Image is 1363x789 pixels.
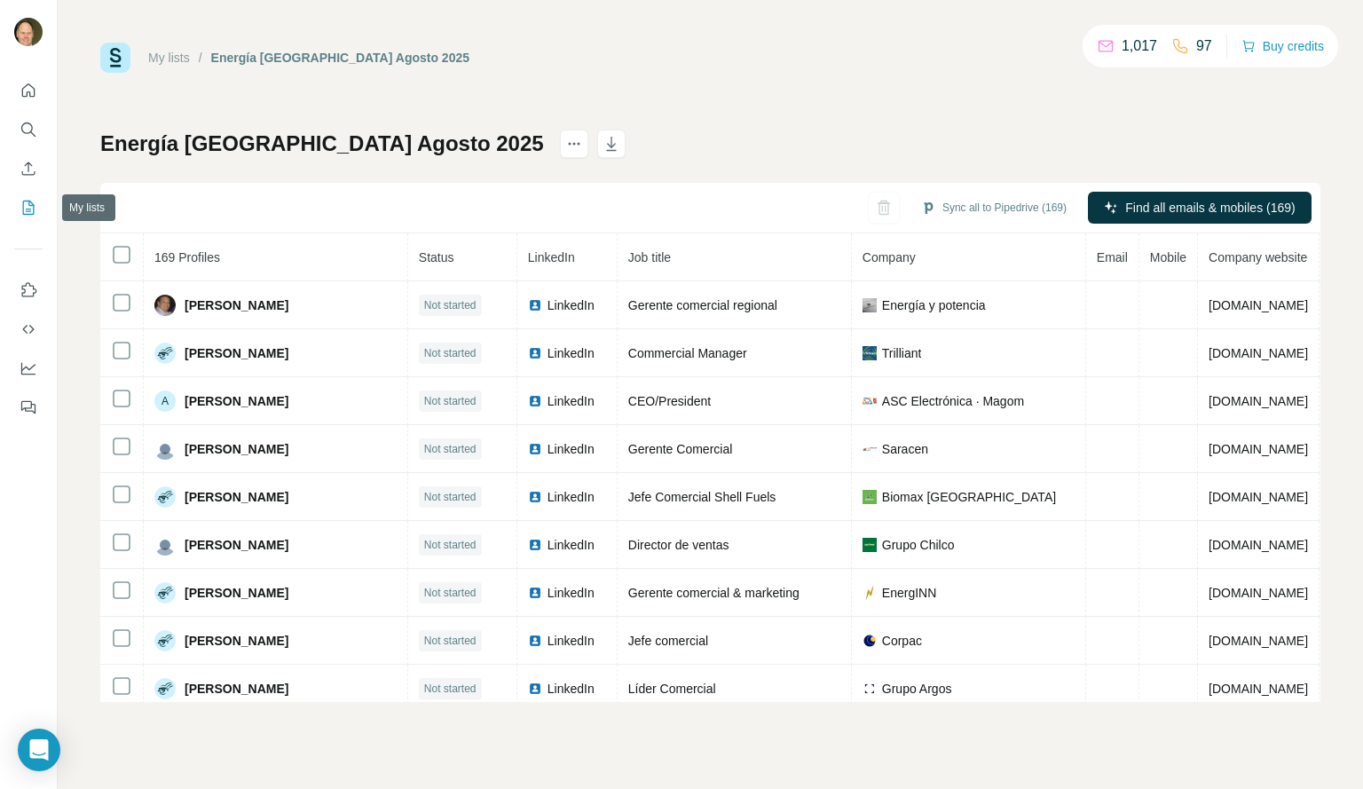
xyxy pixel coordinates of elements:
[863,538,877,552] img: company-logo
[882,680,952,698] span: Grupo Argos
[100,130,544,158] h1: Energía [GEOGRAPHIC_DATA] Agosto 2025
[863,682,877,696] img: company-logo
[548,296,595,314] span: LinkedIn
[1122,36,1157,57] p: 1,017
[154,438,176,460] img: Avatar
[628,538,729,552] span: Director de ventas
[185,296,288,314] span: [PERSON_NAME]
[14,75,43,107] button: Quick start
[882,632,922,650] span: Corpac
[154,391,176,412] div: A
[14,153,43,185] button: Enrich CSV
[863,298,877,312] img: company-logo
[185,344,288,362] span: [PERSON_NAME]
[863,250,916,264] span: Company
[424,585,477,601] span: Not started
[1209,682,1308,696] span: [DOMAIN_NAME]
[628,634,708,648] span: Jefe comercial
[548,536,595,554] span: LinkedIn
[882,440,928,458] span: Saracen
[185,536,288,554] span: [PERSON_NAME]
[14,18,43,46] img: Avatar
[1196,36,1212,57] p: 97
[1209,538,1308,552] span: [DOMAIN_NAME]
[1209,634,1308,648] span: [DOMAIN_NAME]
[628,394,711,408] span: CEO/President
[100,43,130,73] img: Surfe Logo
[548,440,595,458] span: LinkedIn
[1097,250,1128,264] span: Email
[628,490,776,504] span: Jefe Comercial Shell Fuels
[154,534,176,556] img: Avatar
[199,49,202,67] li: /
[560,130,588,158] button: actions
[628,586,800,600] span: Gerente comercial & marketing
[628,442,733,456] span: Gerente Comercial
[154,630,176,651] img: Avatar
[424,441,477,457] span: Not started
[863,394,877,408] img: company-logo
[14,192,43,224] button: My lists
[424,489,477,505] span: Not started
[548,632,595,650] span: LinkedIn
[882,584,936,602] span: EnergINN
[14,352,43,384] button: Dashboard
[18,729,60,771] div: Open Intercom Messenger
[419,250,454,264] span: Status
[1209,298,1308,312] span: [DOMAIN_NAME]
[1209,346,1308,360] span: [DOMAIN_NAME]
[909,194,1079,221] button: Sync all to Pipedrive (169)
[154,343,176,364] img: Avatar
[528,298,542,312] img: LinkedIn logo
[628,298,777,312] span: Gerente comercial regional
[548,488,595,506] span: LinkedIn
[154,295,176,316] img: Avatar
[863,346,877,360] img: company-logo
[154,678,176,699] img: Avatar
[148,51,190,65] a: My lists
[528,538,542,552] img: LinkedIn logo
[1209,394,1308,408] span: [DOMAIN_NAME]
[882,536,955,554] span: Grupo Chilco
[1209,250,1307,264] span: Company website
[424,345,477,361] span: Not started
[882,392,1024,410] span: ASC Electrónica · Magom
[528,586,542,600] img: LinkedIn logo
[548,584,595,602] span: LinkedIn
[1209,490,1308,504] span: [DOMAIN_NAME]
[863,586,877,600] img: company-logo
[14,391,43,423] button: Feedback
[185,584,288,602] span: [PERSON_NAME]
[154,582,176,604] img: Avatar
[548,392,595,410] span: LinkedIn
[185,632,288,650] span: [PERSON_NAME]
[154,486,176,508] img: Avatar
[528,346,542,360] img: LinkedIn logo
[628,250,671,264] span: Job title
[863,442,877,456] img: company-logo
[628,682,716,696] span: Líder Comercial
[548,344,595,362] span: LinkedIn
[185,680,288,698] span: [PERSON_NAME]
[185,392,288,410] span: [PERSON_NAME]
[1241,34,1324,59] button: Buy credits
[548,680,595,698] span: LinkedIn
[185,440,288,458] span: [PERSON_NAME]
[14,114,43,146] button: Search
[185,488,288,506] span: [PERSON_NAME]
[1209,586,1308,600] span: [DOMAIN_NAME]
[863,490,877,504] img: company-logo
[424,681,477,697] span: Not started
[424,393,477,409] span: Not started
[528,634,542,648] img: LinkedIn logo
[1088,192,1312,224] button: Find all emails & mobiles (169)
[528,394,542,408] img: LinkedIn logo
[1150,250,1186,264] span: Mobile
[154,250,220,264] span: 169 Profiles
[882,488,1056,506] span: Biomax [GEOGRAPHIC_DATA]
[14,274,43,306] button: Use Surfe on LinkedIn
[882,296,986,314] span: Energía y potencia
[628,346,747,360] span: Commercial Manager
[424,633,477,649] span: Not started
[1125,199,1295,217] span: Find all emails & mobiles (169)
